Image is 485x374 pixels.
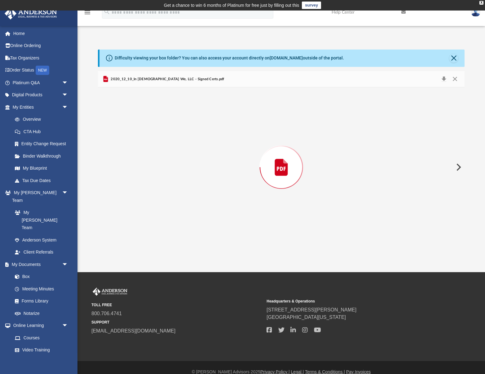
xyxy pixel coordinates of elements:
[9,162,74,175] a: My Blueprint
[4,64,77,77] a: Order StatusNEW
[115,55,344,61] div: Difficulty viewing your box folder? You can also access your account directly on outside of the p...
[4,27,77,40] a: Home
[36,66,49,75] div: NEW
[84,9,91,16] i: menu
[4,40,77,52] a: Online Ordering
[9,246,74,259] a: Client Referrals
[98,71,465,247] div: Preview
[9,344,71,356] a: Video Training
[3,7,59,20] img: Anderson Advisors Platinum Portal
[479,1,483,5] div: close
[62,76,74,89] span: arrow_drop_down
[267,307,356,312] a: [STREET_ADDRESS][PERSON_NAME]
[91,302,262,308] small: TOLL FREE
[91,328,175,333] a: [EMAIL_ADDRESS][DOMAIN_NAME]
[4,187,74,207] a: My [PERSON_NAME] Teamarrow_drop_down
[438,75,449,84] button: Download
[9,307,74,320] a: Notarize
[164,2,299,9] div: Get a chance to win 6 months of Platinum for free just by filling out this
[91,320,262,325] small: SUPPORT
[9,271,71,283] a: Box
[62,320,74,332] span: arrow_drop_down
[9,174,77,187] a: Tax Due Dates
[62,187,74,199] span: arrow_drop_down
[9,295,71,307] a: Forms Library
[270,55,303,60] a: [DOMAIN_NAME]
[449,54,458,63] button: Close
[471,8,480,17] img: User Pic
[4,320,74,332] a: Online Learningarrow_drop_down
[4,89,77,101] a: Digital Productsarrow_drop_down
[449,75,461,84] button: Close
[109,76,224,82] span: 2020_12_10_In [DEMOGRAPHIC_DATA] We, LLC - Signed Certs.pdf
[9,234,74,246] a: Anderson System
[4,52,77,64] a: Tax Organizers
[62,258,74,271] span: arrow_drop_down
[4,76,77,89] a: Platinum Q&Aarrow_drop_down
[9,283,74,295] a: Meeting Minutes
[9,332,74,344] a: Courses
[4,258,74,271] a: My Documentsarrow_drop_down
[62,101,74,114] span: arrow_drop_down
[84,12,91,16] a: menu
[4,101,77,113] a: My Entitiesarrow_drop_down
[9,138,77,150] a: Entity Change Request
[9,150,77,162] a: Binder Walkthrough
[9,113,77,126] a: Overview
[451,159,465,176] button: Next File
[9,125,77,138] a: CTA Hub
[267,315,346,320] a: [GEOGRAPHIC_DATA][US_STATE]
[267,298,437,304] small: Headquarters & Operations
[9,207,71,234] a: My [PERSON_NAME] Team
[104,8,110,15] i: search
[91,311,122,316] a: 800.706.4741
[62,89,74,102] span: arrow_drop_down
[302,2,321,9] a: survey
[91,288,129,296] img: Anderson Advisors Platinum Portal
